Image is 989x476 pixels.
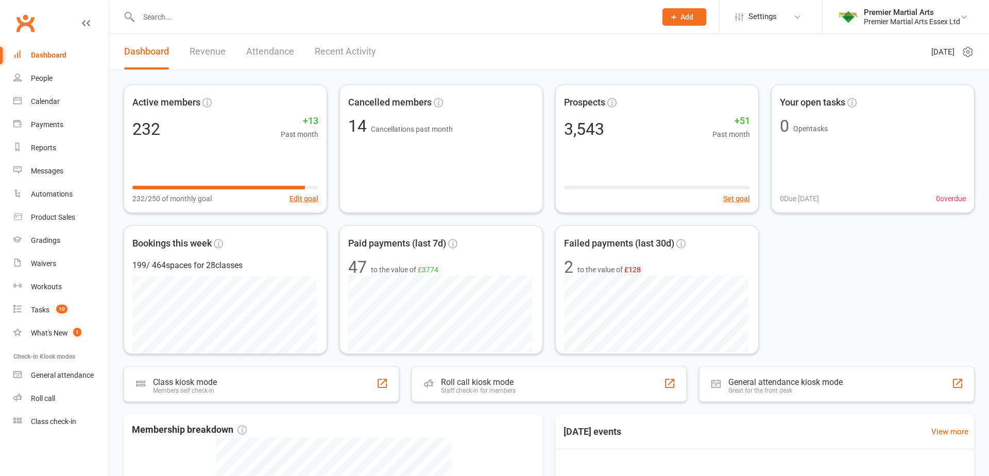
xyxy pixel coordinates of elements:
[662,8,706,26] button: Add
[931,426,968,438] a: View more
[13,298,109,322] a: Tasks 10
[371,264,438,275] span: to the value of
[13,90,109,113] a: Calendar
[31,97,60,105] div: Calendar
[31,213,75,221] div: Product Sales
[748,5,777,28] span: Settings
[31,329,68,337] div: What's New
[13,229,109,252] a: Gradings
[793,125,828,133] span: Open tasks
[564,95,605,110] span: Prospects
[13,183,109,206] a: Automations
[13,364,109,387] a: General attendance kiosk mode
[289,193,318,204] button: Edit goal
[624,266,641,274] span: £128
[418,266,438,274] span: £3774
[281,129,318,140] span: Past month
[712,129,750,140] span: Past month
[780,193,819,204] span: 0 Due [DATE]
[281,114,318,129] span: +13
[712,114,750,129] span: +51
[31,74,53,82] div: People
[31,144,56,152] div: Reports
[680,13,693,21] span: Add
[931,46,954,58] span: [DATE]
[864,8,960,17] div: Premier Martial Arts
[12,10,38,36] a: Clubworx
[31,259,56,268] div: Waivers
[348,95,432,110] span: Cancelled members
[132,193,212,204] span: 232/250 of monthly goal
[135,10,649,24] input: Search...
[153,377,217,387] div: Class kiosk mode
[31,371,94,379] div: General attendance
[124,34,169,69] a: Dashboard
[555,422,629,441] h3: [DATE] events
[132,259,318,272] div: 199 / 464 spaces for 28 classes
[348,259,367,275] div: 47
[31,283,62,291] div: Workouts
[31,190,73,198] div: Automations
[190,34,226,69] a: Revenue
[780,118,789,134] div: 0
[348,116,371,136] span: 14
[31,51,66,59] div: Dashboard
[31,306,49,314] div: Tasks
[31,417,76,426] div: Class check-in
[348,236,446,251] span: Paid payments (last 7d)
[13,136,109,160] a: Reports
[31,236,60,244] div: Gradings
[441,387,516,394] div: Staff check-in for members
[13,410,109,433] a: Class kiosk mode
[56,305,67,313] span: 10
[564,259,573,275] div: 2
[780,95,845,110] span: Your open tasks
[564,236,674,251] span: Failed payments (last 30d)
[13,275,109,298] a: Workouts
[864,17,960,26] div: Premier Martial Arts Essex Ltd
[723,193,750,204] button: Set goal
[728,387,843,394] div: Great for the front desk
[132,236,212,251] span: Bookings this week
[13,67,109,90] a: People
[153,387,217,394] div: Members self check-in
[936,193,966,204] span: 0 overdue
[132,95,200,110] span: Active members
[13,252,109,275] a: Waivers
[728,377,843,387] div: General attendance kiosk mode
[441,377,516,387] div: Roll call kiosk mode
[31,120,63,129] div: Payments
[31,394,55,402] div: Roll call
[13,387,109,410] a: Roll call
[564,121,604,137] div: 3,543
[13,44,109,67] a: Dashboard
[371,125,453,133] span: Cancellations past month
[246,34,294,69] a: Attendance
[73,328,81,337] span: 1
[132,121,160,137] div: 232
[13,113,109,136] a: Payments
[315,34,376,69] a: Recent Activity
[577,264,641,275] span: to the value of
[13,322,109,345] a: What's New1
[13,206,109,229] a: Product Sales
[13,160,109,183] a: Messages
[31,167,63,175] div: Messages
[838,7,859,27] img: thumb_image1619788694.png
[132,422,247,437] span: Membership breakdown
